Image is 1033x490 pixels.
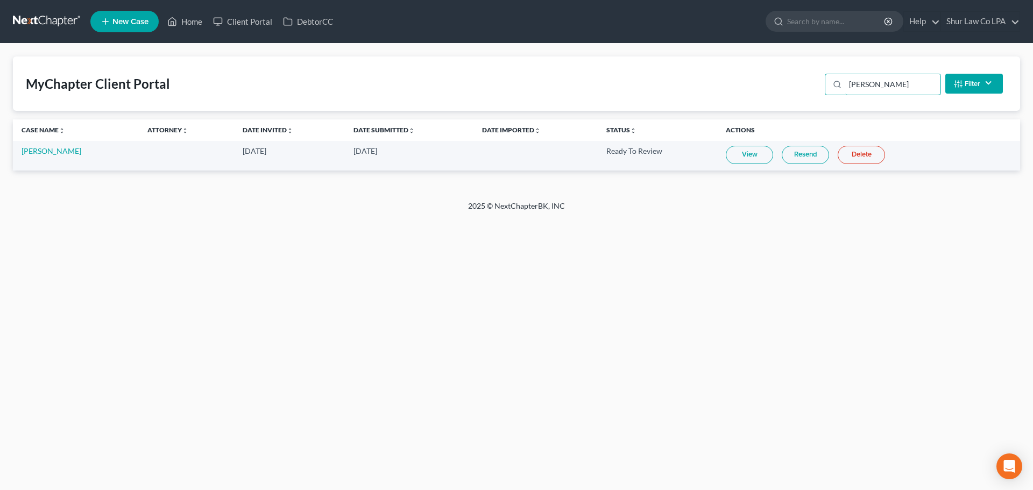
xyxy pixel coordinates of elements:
a: Case Nameunfold_more [22,126,65,134]
div: MyChapter Client Portal [26,75,170,93]
span: [DATE] [243,146,266,155]
a: [PERSON_NAME] [22,146,81,155]
a: Home [162,12,208,31]
span: New Case [112,18,148,26]
a: Date Submittedunfold_more [353,126,415,134]
i: unfold_more [408,127,415,134]
a: Date Importedunfold_more [482,126,541,134]
i: unfold_more [287,127,293,134]
a: DebtorCC [278,12,338,31]
th: Actions [717,119,1020,141]
input: Search by name... [787,11,886,31]
div: 2025 © NextChapterBK, INC [210,201,823,220]
div: Open Intercom Messenger [996,453,1022,479]
span: [DATE] [353,146,377,155]
a: Client Portal [208,12,278,31]
a: Statusunfold_more [606,126,636,134]
a: View [726,146,773,164]
td: Ready To Review [598,141,718,171]
a: Delete [838,146,885,164]
a: Help [904,12,940,31]
a: Resend [782,146,829,164]
i: unfold_more [182,127,188,134]
input: Search... [845,74,940,95]
a: Shur Law Co LPA [941,12,1020,31]
a: Date Invitedunfold_more [243,126,293,134]
i: unfold_more [59,127,65,134]
i: unfold_more [630,127,636,134]
i: unfold_more [534,127,541,134]
a: Attorneyunfold_more [147,126,188,134]
button: Filter [945,74,1003,94]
